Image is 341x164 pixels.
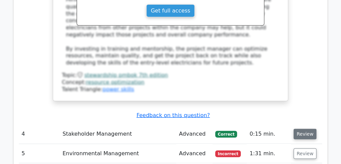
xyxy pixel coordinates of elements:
[176,144,212,163] td: Advanced
[19,125,60,144] td: 4
[294,148,316,159] button: Review
[103,86,134,92] a: power skills
[19,144,60,163] td: 5
[247,125,291,144] td: 0:15 min.
[146,4,194,17] a: Get full access
[215,131,237,138] span: Correct
[62,72,279,93] div: Talent Triangle:
[84,72,168,78] a: stewardship pmbok 7th edition
[247,144,291,163] td: 1:31 min.
[294,129,316,139] button: Review
[86,79,145,85] a: resource optimization
[60,144,176,163] td: Environmental Management
[62,79,279,86] div: Concept:
[60,125,176,144] td: Stakeholder Management
[137,112,210,118] a: Feedback on this question?
[215,151,241,157] span: Incorrect
[176,125,212,144] td: Advanced
[62,72,279,79] div: Topic:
